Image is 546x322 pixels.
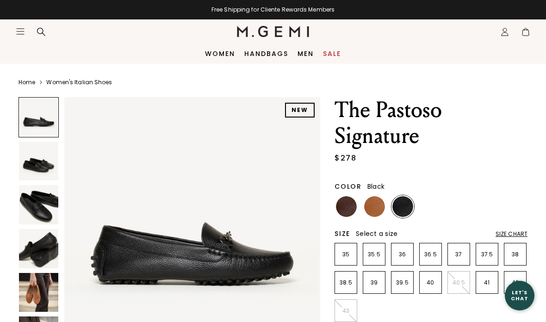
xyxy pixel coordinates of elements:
p: 40 [420,279,441,286]
img: The Pastoso Signature [19,273,58,312]
a: Women's Italian Shoes [46,79,112,86]
p: 42 [504,279,526,286]
img: The Pastoso Signature [19,229,58,268]
h2: Size [335,230,350,237]
div: Let's Chat [505,290,534,301]
p: 37 [448,251,470,258]
p: 41 [476,279,498,286]
div: NEW [285,103,315,118]
img: Tan [364,196,385,217]
p: 36 [391,251,413,258]
span: Select a size [356,229,397,238]
a: Home [19,79,35,86]
button: Open site menu [16,27,25,36]
img: The Pastoso Signature [19,142,58,181]
div: $278 [335,153,356,164]
img: The Pastoso Signature [19,185,58,224]
p: 35 [335,251,357,258]
a: Handbags [244,50,288,57]
p: 38 [504,251,526,258]
p: 37.5 [476,251,498,258]
p: 43 [335,307,357,315]
a: Men [298,50,314,57]
p: 39.5 [391,279,413,286]
img: Chocolate [336,196,357,217]
div: Size Chart [496,230,527,238]
a: Sale [323,50,341,57]
h1: The Pastoso Signature [335,97,527,149]
img: M.Gemi [237,26,310,37]
p: 38.5 [335,279,357,286]
span: Black [367,182,385,191]
p: 40.5 [448,279,470,286]
p: 35.5 [363,251,385,258]
h2: Color [335,183,362,190]
a: Women [205,50,235,57]
p: 36.5 [420,251,441,258]
img: Black [392,196,413,217]
p: 39 [363,279,385,286]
